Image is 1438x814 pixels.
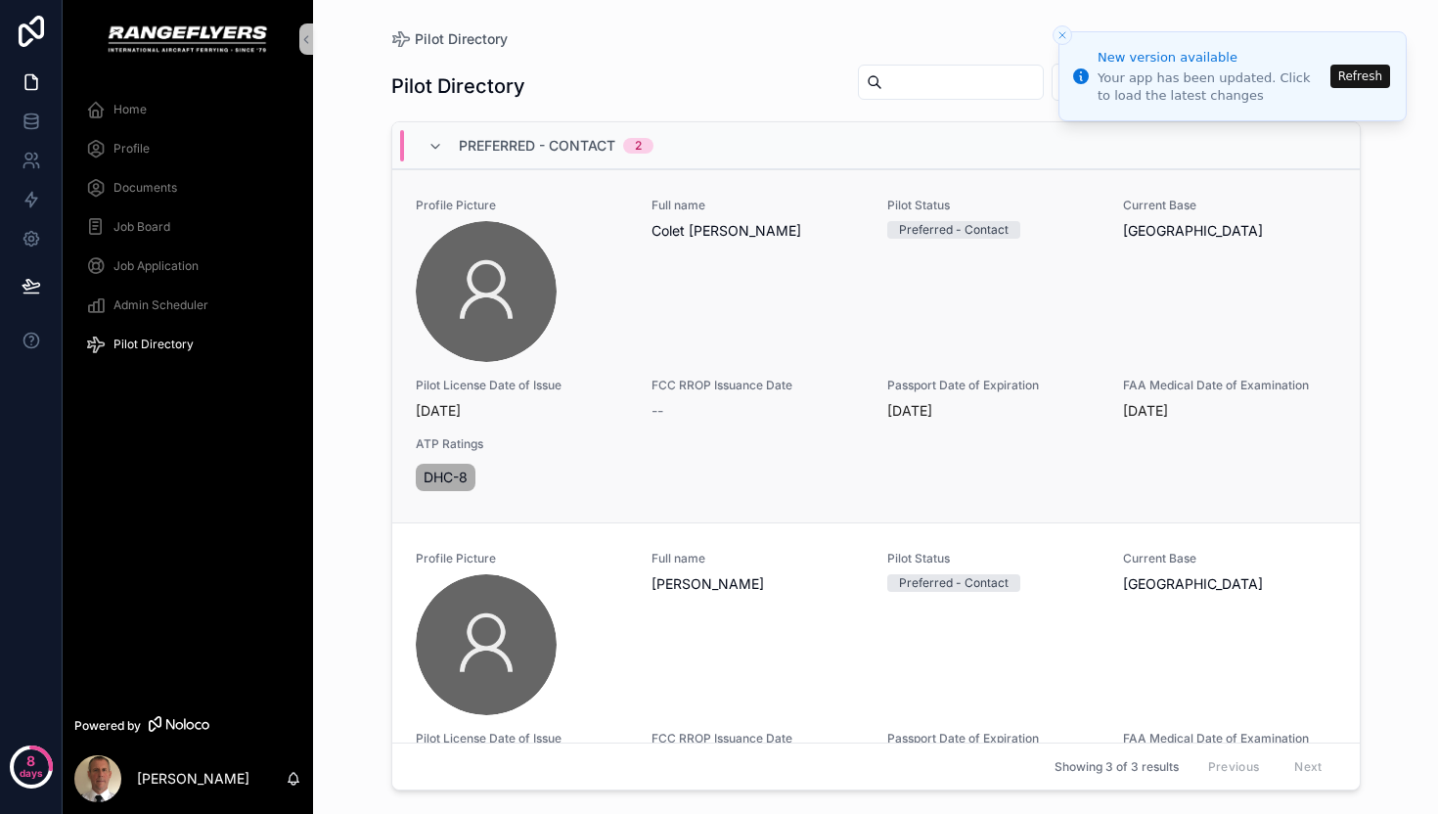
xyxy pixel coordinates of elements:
span: Colet [PERSON_NAME] [652,221,864,241]
span: FCC RROP Issuance Date [652,378,864,393]
span: FAA Medical Date of Examination [1123,378,1335,393]
div: 2 [635,138,642,154]
span: Pilot Directory [113,337,194,352]
p: [PERSON_NAME] [137,769,249,789]
span: Job Application [113,258,199,274]
span: Passport Date of Expiration [887,731,1100,746]
span: FCC RROP Issuance Date [652,731,864,746]
span: Documents [113,180,177,196]
div: Preferred - Contact [899,221,1009,239]
a: Documents [74,170,301,205]
div: scrollable content [63,78,313,387]
span: [GEOGRAPHIC_DATA] [1123,221,1335,241]
span: Home [113,102,147,117]
p: days [20,759,43,787]
h1: Pilot Directory [391,72,525,100]
a: Powered by [63,707,313,744]
span: Current Base [1123,198,1335,213]
a: Admin Scheduler [74,288,301,323]
span: Pilot License Date of Issue [416,731,628,746]
button: Select Button [1052,64,1226,101]
span: Preferred - Contact [459,136,615,156]
span: Admin Scheduler [113,297,208,313]
a: Pilot Directory [391,29,508,49]
span: Pilot Status [887,551,1100,566]
div: Your app has been updated. Click to load the latest changes [1098,69,1325,105]
span: Profile Picture [416,198,628,213]
span: ATP Ratings [416,436,1336,452]
span: -- [652,401,663,421]
a: Home [74,92,301,127]
span: Profile Picture [416,551,628,566]
span: Pilot Status [887,198,1100,213]
span: [PERSON_NAME] [652,574,864,594]
span: Showing 3 of 3 results [1055,759,1179,775]
span: Pilot License Date of Issue [416,378,628,393]
span: FAA Medical Date of Examination [1123,731,1335,746]
div: New version available [1098,48,1325,68]
button: Refresh [1330,65,1390,88]
span: Current Base [1123,551,1335,566]
span: DHC-8 [424,468,468,487]
span: Job Board [113,219,170,235]
span: Passport Date of Expiration [887,378,1100,393]
span: [GEOGRAPHIC_DATA] [1123,574,1335,594]
span: Pilot Directory [415,29,508,49]
p: [DATE] [416,401,461,421]
a: Profile PictureFull nameColet [PERSON_NAME]Pilot StatusPreferred - ContactCurrent Base[GEOGRAPHIC... [392,169,1360,522]
span: Full name [652,551,864,566]
p: [DATE] [1123,401,1168,421]
div: Preferred - Contact [899,574,1009,592]
p: [DATE] [887,401,932,421]
span: Full name [652,198,864,213]
a: Job Application [74,249,301,284]
span: Powered by [74,718,141,734]
a: Job Board [74,209,301,245]
a: Profile [74,131,301,166]
img: App logo [107,23,268,55]
button: Close toast [1053,25,1072,45]
span: Profile [113,141,150,157]
p: 8 [26,751,35,771]
a: Pilot Directory [74,327,301,362]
